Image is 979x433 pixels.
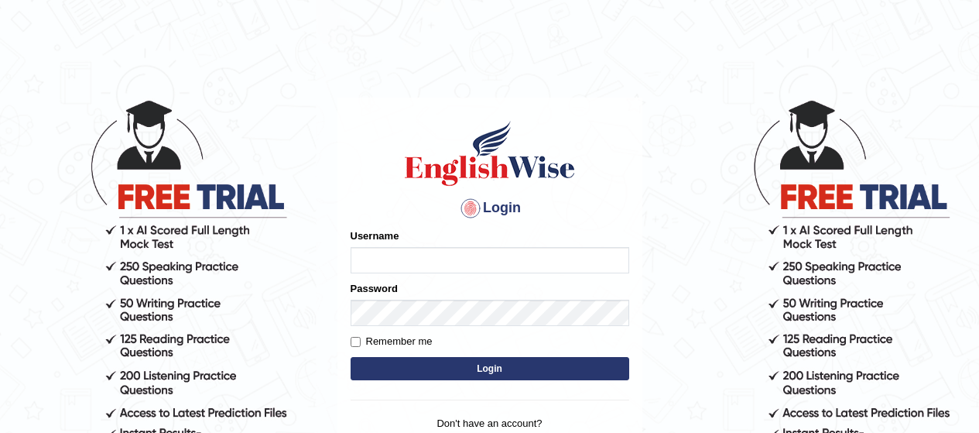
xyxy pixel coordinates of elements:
button: Login [351,357,629,380]
label: Remember me [351,334,433,349]
h4: Login [351,196,629,221]
label: Password [351,281,398,296]
label: Username [351,229,399,243]
input: Remember me [351,337,361,347]
img: Logo of English Wise sign in for intelligent practice with AI [402,119,578,188]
